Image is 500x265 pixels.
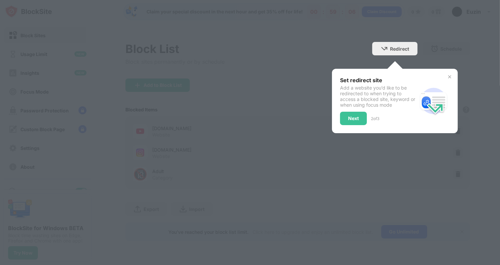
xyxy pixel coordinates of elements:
div: Next [348,116,359,121]
div: Add a website you’d like to be redirected to when trying to access a blocked site, keyword or whe... [340,85,418,108]
div: Set redirect site [340,77,418,84]
img: redirect.svg [418,85,450,117]
div: Redirect [390,46,409,52]
div: 2 of 3 [371,116,379,121]
img: x-button.svg [447,74,452,79]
